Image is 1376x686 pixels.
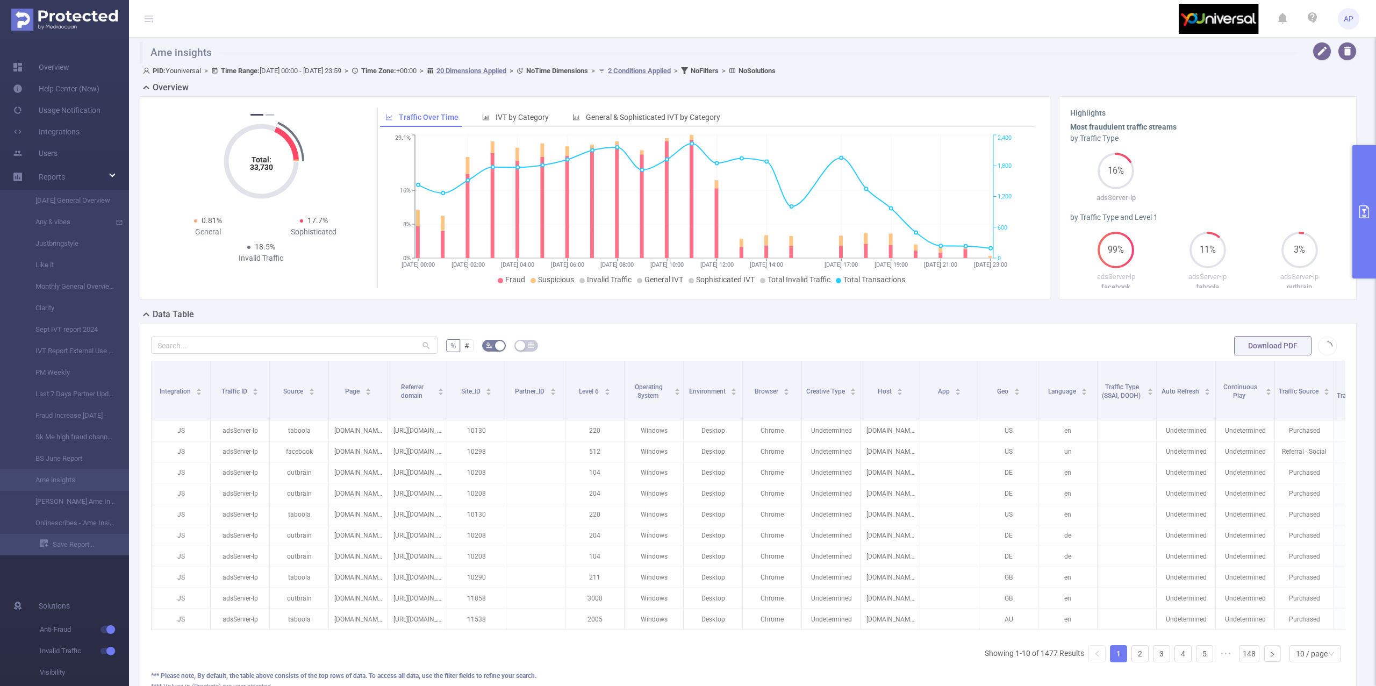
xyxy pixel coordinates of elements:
p: 10130 [447,420,506,441]
p: Undetermined [1157,420,1215,441]
span: Traffic Type (SSAI, DOOH) [1102,383,1142,399]
p: Desktop [684,504,742,525]
p: facebook [270,441,328,462]
p: Undetermined [802,420,861,441]
p: adsServer-lp [1253,271,1345,282]
span: Operating System [635,383,663,399]
span: > [719,67,729,75]
p: [DOMAIN_NAME] [861,483,920,504]
span: Page [345,388,361,395]
p: [URL][DOMAIN_NAME] [388,504,447,525]
p: [DOMAIN_NAME] [329,483,388,504]
div: Sort [365,387,371,393]
i: icon: caret-up [438,387,444,390]
span: Suspicious [538,275,574,284]
p: adsServer-lp [211,441,269,462]
p: Windows [625,504,683,525]
p: [URL][DOMAIN_NAME] [388,420,447,441]
p: taboola [270,504,328,525]
b: No Filters [691,67,719,75]
tspan: [DATE] 04:00 [501,261,534,268]
p: [DOMAIN_NAME] [329,504,388,525]
a: IVT Report External Use Last 7 days UTC+1 [21,340,116,362]
div: Sort [196,387,202,393]
p: en [1038,462,1097,483]
p: Chrome [743,420,801,441]
span: Referrer domain [401,383,424,399]
div: Sort [1323,387,1330,393]
span: Invalid Traffic [40,640,129,662]
i: icon: caret-up [604,387,610,390]
div: Sort [1204,387,1210,393]
p: adsServer-lp [1070,271,1162,282]
p: US [979,420,1038,441]
li: 1 [1110,645,1127,662]
p: [DOMAIN_NAME] [861,504,920,525]
i: icon: caret-down [550,391,556,394]
span: Visibility [40,662,129,683]
a: Integrations [13,121,80,142]
p: [URL][DOMAIN_NAME] [388,441,447,462]
span: Source [283,388,305,395]
span: IVT by Category [496,113,549,122]
h3: Highlights [1070,108,1345,119]
div: Sort [783,387,790,393]
tspan: 1,800 [998,162,1012,169]
tspan: 29.1% [395,135,411,142]
span: Total Transactions [843,275,905,284]
a: 1 [1110,646,1127,662]
a: 2 [1132,646,1148,662]
span: Anti-Fraud [40,619,129,640]
span: Geo [997,388,1010,395]
span: 11% [1189,246,1226,254]
p: [DOMAIN_NAME] [329,420,388,441]
span: Host [878,388,893,395]
p: Desktop [684,462,742,483]
p: DE [979,483,1038,504]
tspan: [DATE] 00:00 [402,261,435,268]
span: > [201,67,211,75]
div: 10 / page [1296,646,1328,662]
span: > [671,67,681,75]
a: 148 [1239,646,1259,662]
a: 5 [1196,646,1213,662]
i: icon: caret-down [897,391,903,394]
input: Search... [151,337,438,354]
i: icon: caret-up [1324,387,1330,390]
div: Sort [897,387,903,393]
span: Creative Type [806,388,847,395]
span: # [464,341,469,350]
p: [DOMAIN_NAME] [329,441,388,462]
i: icon: caret-down [784,391,790,394]
p: DE [979,462,1038,483]
p: Desktop [684,483,742,504]
div: Sort [1014,387,1020,393]
i: icon: caret-up [784,387,790,390]
p: Referral - Social [1275,441,1334,462]
span: ••• [1217,645,1235,662]
b: No Solutions [739,67,776,75]
p: facebook [1070,282,1162,292]
div: Sort [485,387,492,393]
tspan: [DATE] 08:00 [600,261,634,268]
span: Partner_ID [515,388,546,395]
div: Sort [550,387,556,393]
i: icon: caret-down [486,391,492,394]
div: Sophisticated [261,226,367,238]
div: Sort [674,387,680,393]
span: Browser [755,388,780,395]
span: > [417,67,427,75]
p: Undetermined [1216,420,1274,441]
i: icon: caret-up [196,387,202,390]
tspan: [DATE] 14:00 [750,261,783,268]
img: Protected Media [11,9,118,31]
p: Windows [625,420,683,441]
i: icon: line-chart [385,113,393,121]
p: en [1038,483,1097,504]
a: Sept IVT report 2024 [21,319,116,340]
tspan: 16% [400,187,411,194]
p: JS [152,483,210,504]
div: General [155,226,261,238]
span: Solutions [39,595,70,617]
